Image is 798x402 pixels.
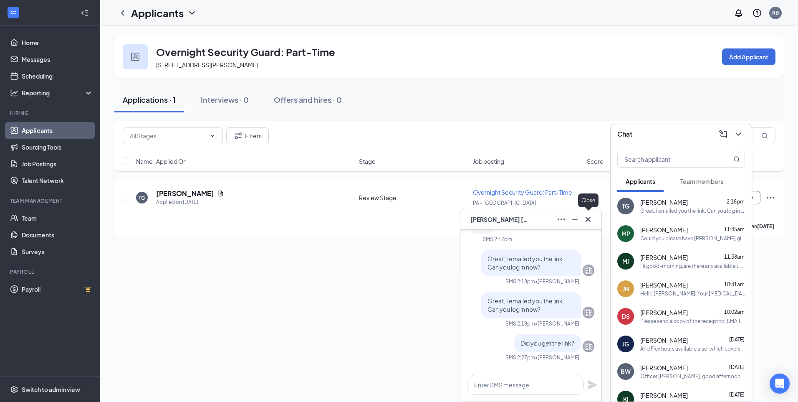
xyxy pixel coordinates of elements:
b: [DATE] [757,223,774,229]
span: 11:38am [724,254,745,260]
button: ChevronDown [732,127,745,141]
div: TG [622,202,629,210]
span: [PERSON_NAME] [640,253,688,262]
button: Add Applicant [722,48,775,65]
a: Job Postings [22,155,93,172]
div: Review Stage [359,193,468,202]
h3: Overnight Security Guard: Part-Time [156,45,335,59]
span: PA - [GEOGRAPHIC_DATA] [473,200,536,206]
span: [PERSON_NAME] [PERSON_NAME] [470,215,529,224]
div: SMS 2:18pm [505,320,535,327]
span: [DATE] [729,336,745,343]
span: Applicants [626,178,655,185]
div: JN [623,285,629,293]
div: BW [621,367,631,376]
a: Sourcing Tools [22,139,93,155]
span: 10:02am [724,309,745,315]
svg: Company [583,265,593,275]
button: Filter Filters [226,127,269,144]
div: Switch to admin view [22,385,80,394]
span: [DATE] [729,364,745,370]
div: Interviews · 0 [201,94,249,105]
svg: Filter [233,131,243,141]
a: Applicants [22,122,93,139]
svg: WorkstreamLogo [9,8,18,17]
svg: Ellipses [765,193,775,203]
svg: QuestionInfo [752,8,762,18]
span: Name · Applied On [136,157,187,165]
a: Home [22,34,93,51]
span: [PERSON_NAME] [640,281,688,289]
span: [DATE] [729,392,745,398]
div: DS [622,312,630,321]
span: Stage [359,157,376,165]
span: [PERSON_NAME] [640,226,688,234]
svg: ChevronDown [209,132,216,139]
a: Talent Network [22,172,93,189]
div: Hello [PERSON_NAME], Your [MEDICAL_DATA] status is currently in MRO (Medical Review Officer) revi... [640,290,745,297]
div: SMS 2:17pm [482,236,512,243]
svg: Ellipses [556,214,566,224]
h1: Applicants [131,6,184,20]
span: Score [587,157,604,165]
button: Minimize [568,213,581,226]
span: • [PERSON_NAME] [535,278,579,285]
div: RB [772,9,779,16]
svg: Analysis [10,89,18,97]
span: [PERSON_NAME] [640,364,688,372]
span: Great, I emailed you the link. Can you log in now? [487,255,564,271]
a: Surveys [22,243,93,260]
div: Hi good-morning,are there any available times I can do the phone interview [DATE]? [640,262,745,270]
svg: ChevronDown [733,129,743,139]
svg: Company [583,308,593,318]
div: Applications · 1 [123,94,176,105]
input: Search applicant [618,151,717,167]
svg: MagnifyingGlass [761,132,768,139]
button: Ellipses [555,213,568,226]
div: Please send a copy of the receipt to [EMAIL_ADDRESS][DOMAIN_NAME]. On my end, I do not see confir... [640,318,745,325]
div: Offers and hires · 0 [274,94,342,105]
span: • [PERSON_NAME] [535,320,579,327]
span: • [PERSON_NAME] [535,354,579,361]
div: Applied on [DATE] [156,198,224,206]
svg: Settings [10,385,18,394]
svg: ChevronLeft [118,8,128,18]
div: MJ [622,257,629,265]
a: PayrollCrown [22,281,93,298]
svg: Cross [583,214,593,224]
h3: Chat [617,130,632,139]
svg: MagnifyingGlass [733,156,740,163]
svg: Company [583,341,593,351]
span: Job posting [473,157,504,165]
span: 2:18pm [727,198,745,205]
a: Messages [22,51,93,68]
a: Documents [22,226,93,243]
input: All Stages [130,131,206,140]
div: TG [139,194,145,201]
span: [PERSON_NAME] [640,308,688,317]
div: Open Intercom Messenger [770,374,790,394]
div: SMS 2:18pm [505,278,535,285]
a: Scheduling [22,68,93,84]
svg: Document [217,190,224,197]
span: [PERSON_NAME] [640,391,688,399]
div: Reporting [22,89,93,97]
span: Overnight Security Guard: Part-Time [473,188,572,196]
div: MP [621,229,630,238]
svg: Plane [587,380,597,390]
span: 11:45am [724,226,745,232]
h5: [PERSON_NAME] [156,189,214,198]
svg: ComposeMessage [718,129,728,139]
button: ComposeMessage [717,127,730,141]
div: JG [622,340,629,348]
div: Payroll [10,268,91,275]
span: Did you get the link? [520,339,574,347]
div: Hiring [10,109,91,117]
span: [PERSON_NAME] [640,336,688,344]
svg: Minimize [570,214,580,224]
span: Team members [680,178,723,185]
button: Cross [581,213,595,226]
svg: Notifications [734,8,744,18]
